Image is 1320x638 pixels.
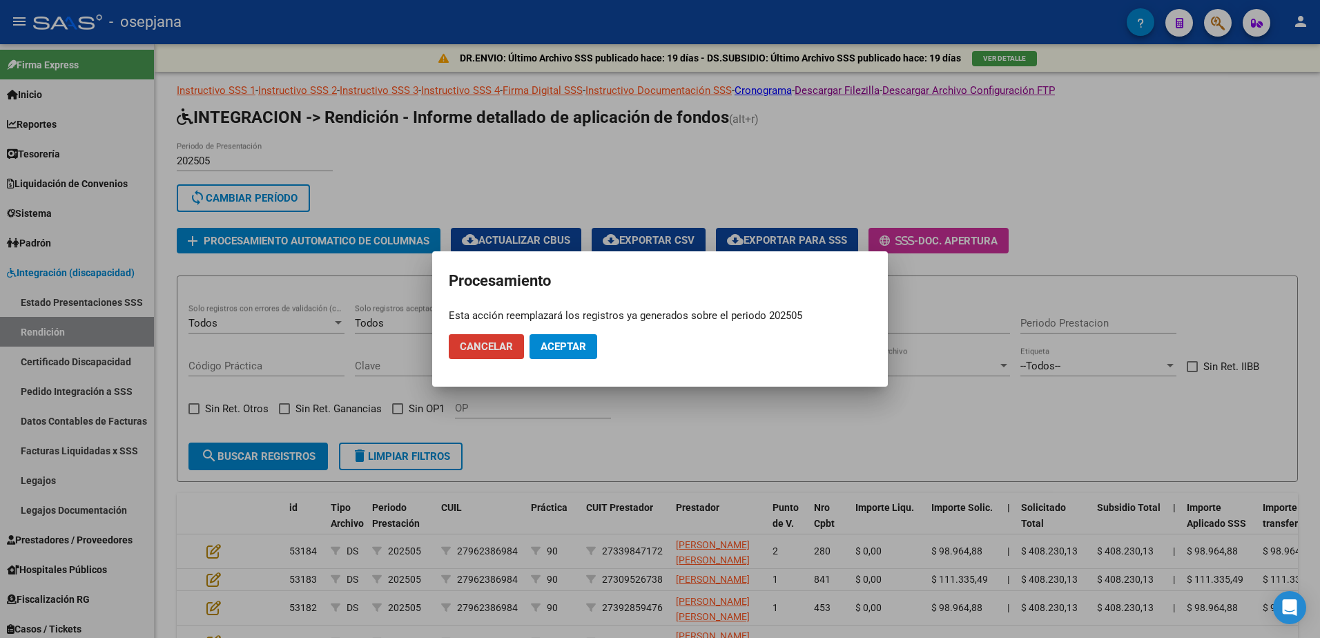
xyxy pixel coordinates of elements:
[541,340,586,353] span: Aceptar
[1273,591,1306,624] div: Open Intercom Messenger
[449,308,871,324] div: Esta acción reemplazará los registros ya generados sobre el periodo 202505
[460,340,513,353] span: Cancelar
[449,268,871,294] h2: Procesamiento
[530,334,597,359] button: Aceptar
[449,334,524,359] button: Cancelar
